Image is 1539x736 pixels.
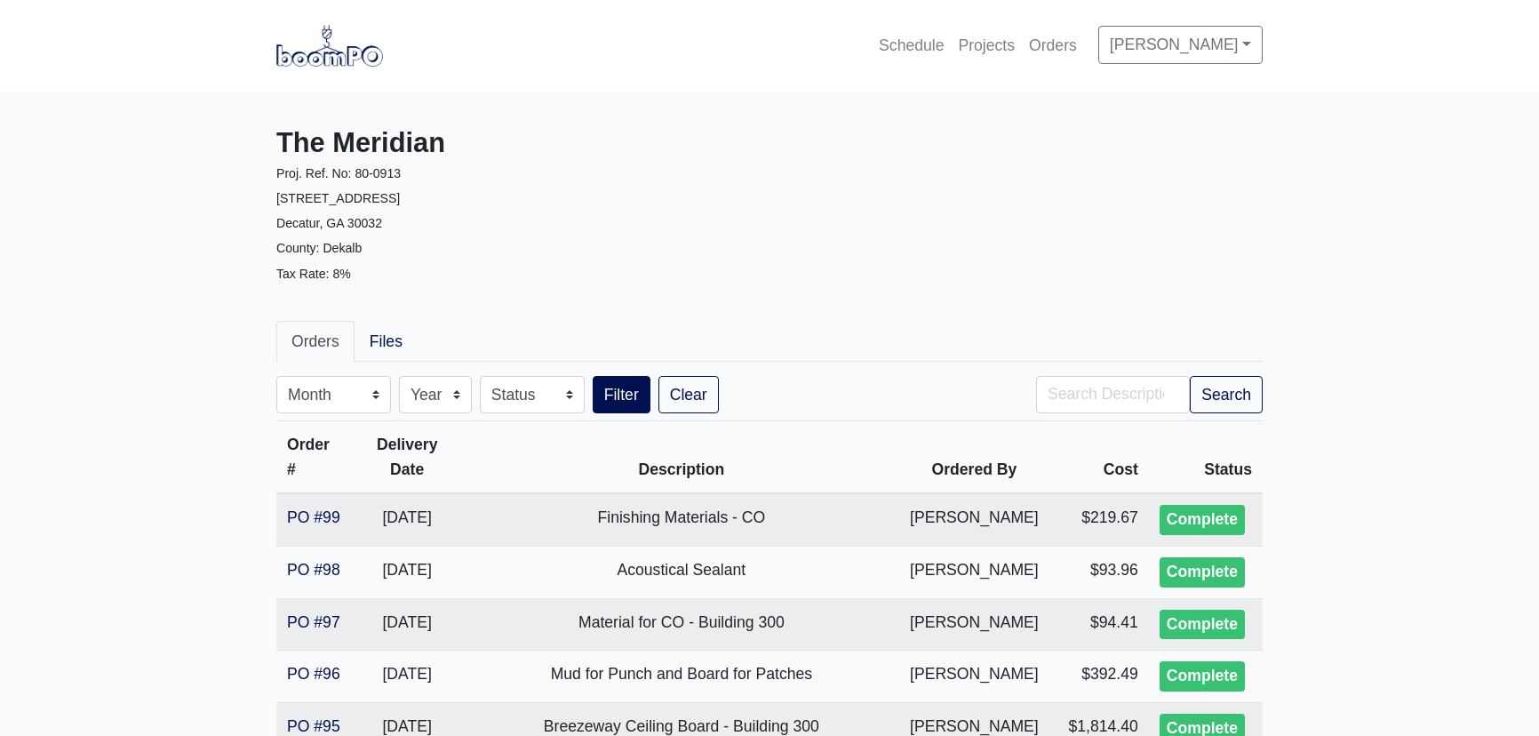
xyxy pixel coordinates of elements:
td: Acoustical Sealant [464,546,899,598]
td: Mud for Punch and Board for Patches [464,651,899,703]
small: County: Dekalb [276,241,362,255]
th: Description [464,421,899,494]
th: Ordered By [899,421,1049,494]
a: PO #97 [287,613,340,631]
td: Finishing Materials - CO [464,493,899,546]
a: PO #98 [287,561,340,579]
small: [STREET_ADDRESS] [276,191,400,205]
td: [DATE] [351,651,464,703]
h3: The Meridian [276,127,756,160]
td: [DATE] [351,546,464,598]
a: PO #95 [287,717,340,735]
th: Order # [276,421,351,494]
td: [DATE] [351,598,464,651]
th: Status [1149,421,1263,494]
td: [PERSON_NAME] [899,493,1049,546]
td: $392.49 [1049,651,1149,703]
small: Tax Rate: 8% [276,267,351,281]
img: boomPO [276,25,383,66]
a: Clear [658,376,719,413]
td: [PERSON_NAME] [899,546,1049,598]
td: [PERSON_NAME] [899,598,1049,651]
td: Material for CO - Building 300 [464,598,899,651]
div: Complete [1160,610,1245,640]
a: Orders [1022,26,1084,65]
div: Complete [1160,557,1245,588]
div: Complete [1160,505,1245,535]
a: Projects [951,26,1022,65]
a: [PERSON_NAME] [1098,26,1263,63]
th: Cost [1049,421,1149,494]
small: Decatur, GA 30032 [276,216,382,230]
a: PO #96 [287,665,340,683]
button: Filter [593,376,650,413]
button: Search [1190,376,1263,413]
a: Schedule [872,26,951,65]
input: Search [1036,376,1190,413]
th: Delivery Date [351,421,464,494]
td: [PERSON_NAME] [899,651,1049,703]
div: Complete [1160,661,1245,692]
a: Files [355,321,418,362]
a: PO #99 [287,508,340,526]
td: $93.96 [1049,546,1149,598]
td: $94.41 [1049,598,1149,651]
a: Orders [276,321,355,362]
small: Proj. Ref. No: 80-0913 [276,166,401,180]
td: $219.67 [1049,493,1149,546]
td: [DATE] [351,493,464,546]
